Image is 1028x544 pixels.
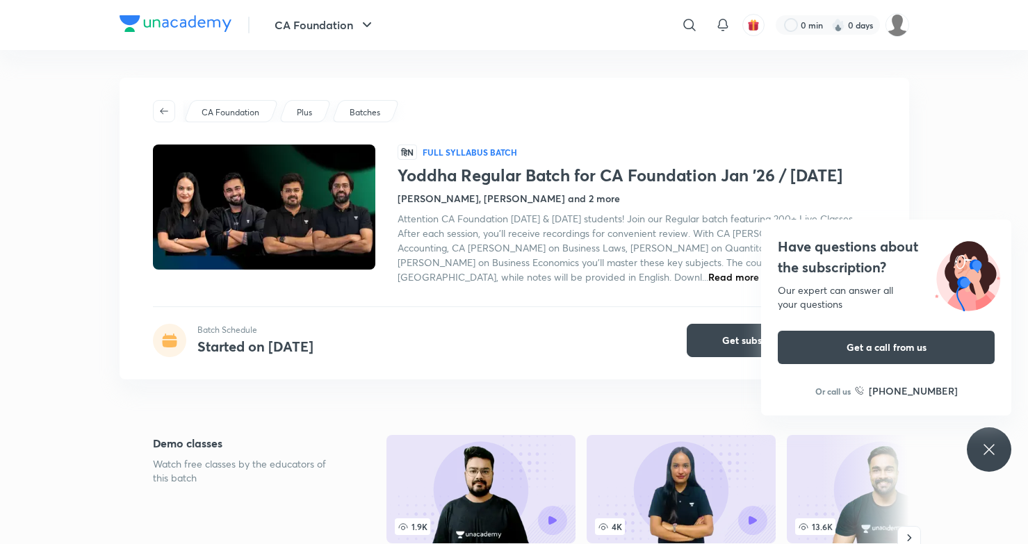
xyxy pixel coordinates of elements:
span: Read more [708,270,759,283]
img: ttu_illustration_new.svg [924,236,1011,311]
span: हिN [398,145,417,160]
img: sakshi Pathak [886,13,909,37]
a: Plus [294,106,314,119]
img: streak [831,18,845,32]
img: avatar [747,19,760,31]
p: Watch free classes by the educators of this batch [153,457,342,485]
h1: Yoddha Regular Batch for CA Foundation Jan '26 / [DATE] [398,165,876,186]
p: Or call us [815,385,851,397]
span: Attention CA Foundation [DATE] & [DATE] students! Join our Regular batch featuring 200+ Live Clas... [398,212,867,283]
p: Batches [350,106,380,119]
a: CA Foundation [199,106,261,119]
p: Full Syllabus Batch [423,147,517,158]
span: 13.6K [795,518,835,535]
p: CA Foundation [202,106,259,119]
button: Get subscription [687,324,833,357]
a: Batches [347,106,382,119]
span: 1.9K [395,518,430,535]
a: [PHONE_NUMBER] [855,384,958,398]
button: CA Foundation [266,11,384,39]
button: avatar [742,14,765,36]
button: Get a call from us [778,331,995,364]
h4: [PERSON_NAME], [PERSON_NAME] and 2 more [398,191,620,206]
span: Get subscription [722,333,797,347]
h4: Have questions about the subscription? [778,236,995,278]
a: Company Logo [120,15,231,35]
h6: [PHONE_NUMBER] [869,384,958,398]
p: Plus [297,106,312,119]
div: Our expert can answer all your questions [778,283,995,311]
span: 4K [595,518,625,535]
h5: Demo classes [153,435,342,452]
img: Company Logo [120,15,231,32]
p: Batch Schedule [197,324,313,336]
h4: Started on [DATE] [197,337,313,356]
img: Thumbnail [150,143,377,271]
